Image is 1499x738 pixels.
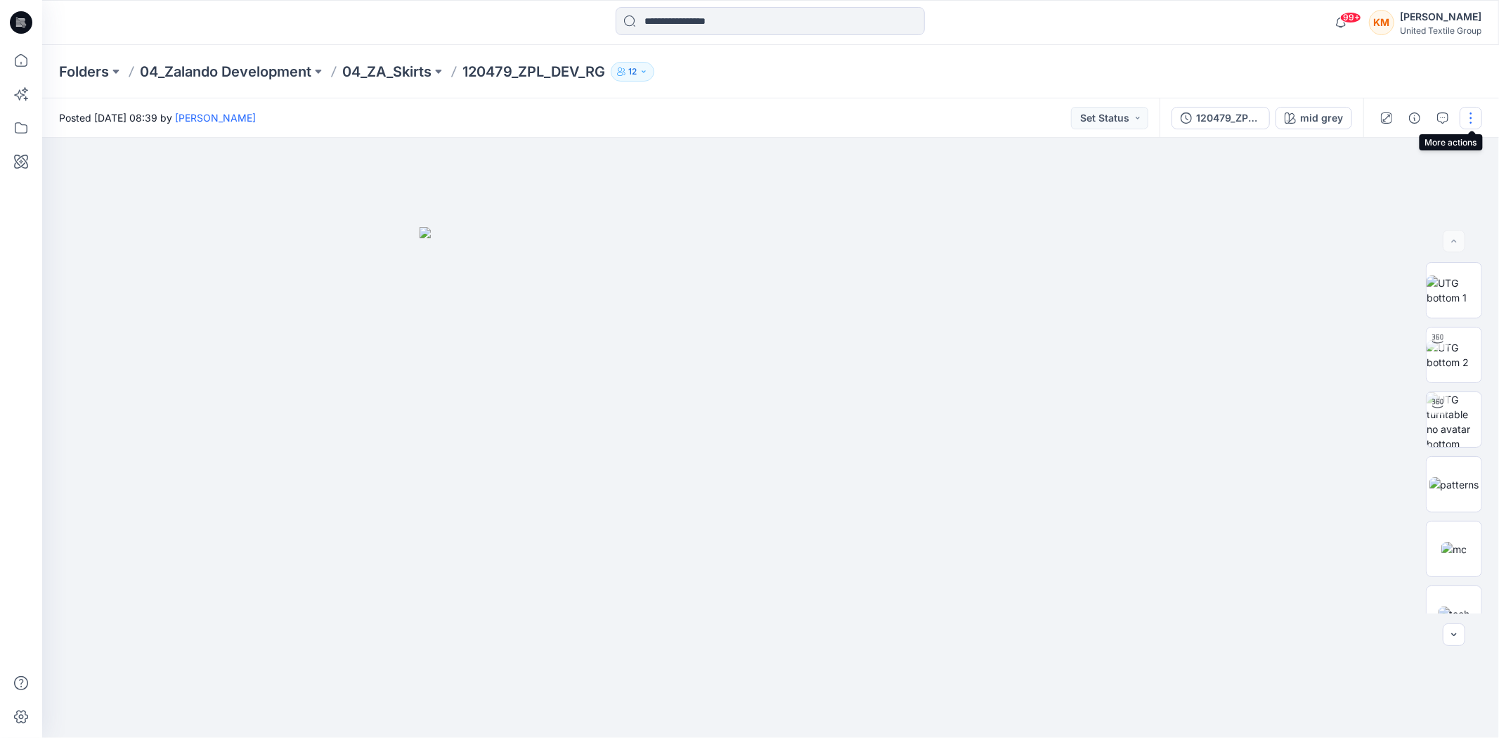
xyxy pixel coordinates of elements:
div: 120479_ZPL_DEV_RG [1196,110,1261,126]
button: 120479_ZPL_DEV_RG [1172,107,1270,129]
div: [PERSON_NAME] [1400,8,1481,25]
img: UTG bottom 2 [1427,340,1481,370]
button: 12 [611,62,654,82]
img: tech [1439,607,1470,621]
p: 12 [628,64,637,79]
img: patterns [1429,477,1479,492]
div: mid grey [1300,110,1343,126]
button: Details [1403,107,1426,129]
img: UTG bottom 1 [1427,276,1481,305]
img: UTG turntable no avatar bottom [1427,392,1481,447]
span: 99+ [1340,12,1361,23]
a: 04_ZA_Skirts [342,62,431,82]
img: mc [1441,542,1467,557]
a: [PERSON_NAME] [175,112,256,124]
div: KM [1369,10,1394,35]
span: Posted [DATE] 08:39 by [59,110,256,125]
img: eyJhbGciOiJIUzI1NiIsImtpZCI6IjAiLCJzbHQiOiJzZXMiLCJ0eXAiOiJKV1QifQ.eyJkYXRhIjp7InR5cGUiOiJzdG9yYW... [420,227,1122,738]
a: Folders [59,62,109,82]
div: United Textile Group [1400,25,1481,36]
a: 04_Zalando Development [140,62,311,82]
p: 120479_ZPL_DEV_RG [462,62,605,82]
button: mid grey [1276,107,1352,129]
